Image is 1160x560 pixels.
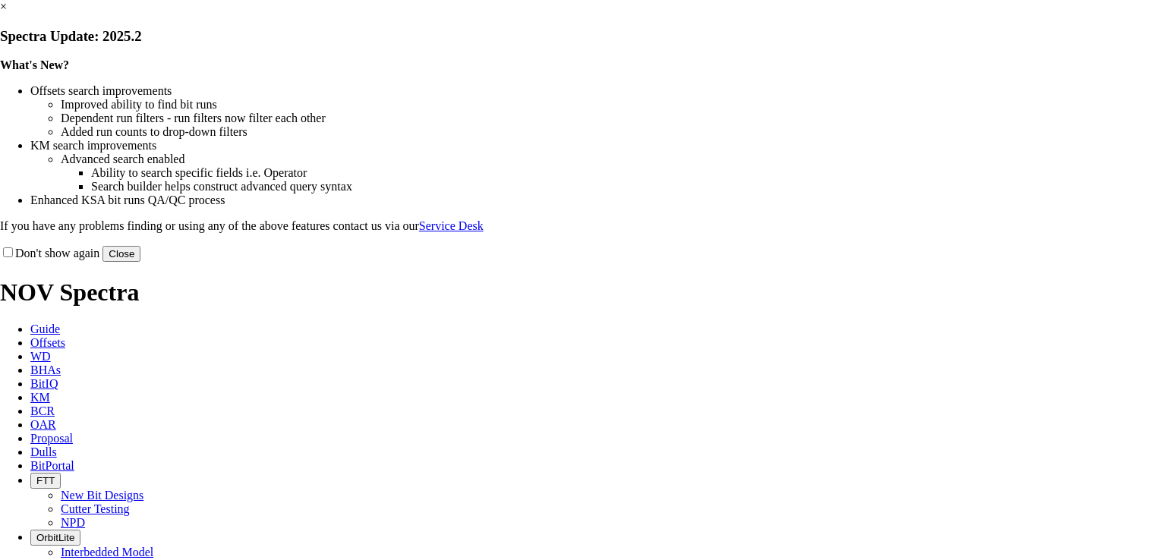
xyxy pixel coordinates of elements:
span: Offsets [30,336,65,349]
a: NPD [61,516,85,529]
span: Dulls [30,445,57,458]
li: Search builder helps construct advanced query syntax [91,180,1160,193]
span: OAR [30,418,56,431]
a: Service Desk [419,219,484,232]
button: Close [102,246,140,262]
span: KM [30,391,50,404]
span: FTT [36,475,55,486]
span: BCR [30,404,55,417]
li: Improved ability to find bit runs [61,98,1160,112]
li: KM search improvements [30,139,1160,153]
li: Enhanced KSA bit runs QA/QC process [30,193,1160,207]
li: Added run counts to drop-down filters [61,125,1160,139]
li: Offsets search improvements [30,84,1160,98]
a: New Bit Designs [61,489,143,502]
span: OrbitLite [36,532,74,543]
span: BitIQ [30,377,58,390]
li: Advanced search enabled [61,153,1160,166]
span: WD [30,350,51,363]
a: Interbedded Model [61,546,153,558]
span: Proposal [30,432,73,445]
li: Dependent run filters - run filters now filter each other [61,112,1160,125]
li: Ability to search specific fields i.e. Operator [91,166,1160,180]
span: Guide [30,322,60,335]
span: BitPortal [30,459,74,472]
span: BHAs [30,363,61,376]
input: Don't show again [3,247,13,257]
a: Cutter Testing [61,502,130,515]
